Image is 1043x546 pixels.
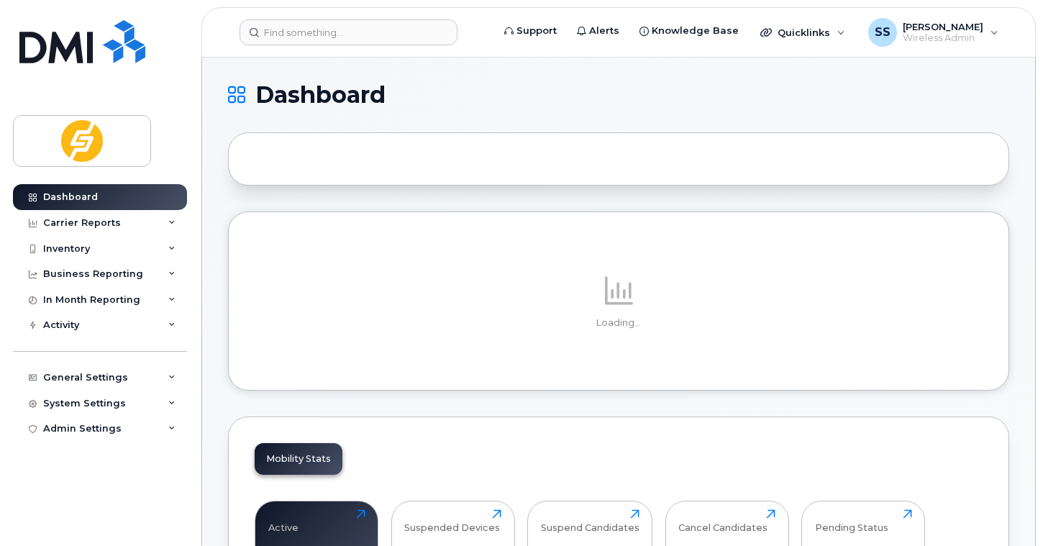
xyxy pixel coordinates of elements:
span: Dashboard [255,84,386,106]
div: Suspended Devices [404,509,500,533]
div: Active [268,509,299,533]
div: Cancel Candidates [678,509,768,533]
p: Loading... [255,317,983,329]
div: Pending Status [815,509,888,533]
div: Suspend Candidates [541,509,639,533]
